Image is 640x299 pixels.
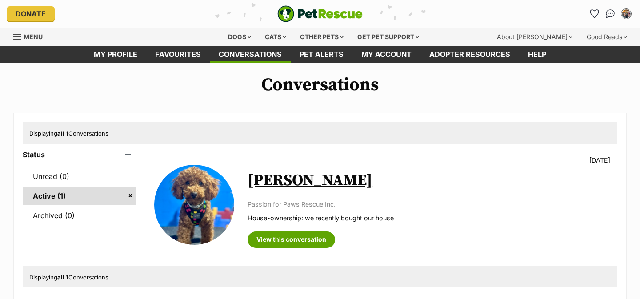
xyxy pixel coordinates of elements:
[622,9,631,18] img: Nadine Monteagudo profile pic
[146,46,210,63] a: Favourites
[210,46,291,63] a: conversations
[23,187,136,205] a: Active (1)
[277,5,363,22] a: PetRescue
[248,213,608,223] p: House-ownership: we recently bought our house
[23,151,136,159] header: Status
[291,46,352,63] a: Pet alerts
[222,28,257,46] div: Dogs
[57,274,68,281] strong: all 1
[248,199,608,209] p: Passion for Paws Rescue Inc.
[23,167,136,186] a: Unread (0)
[85,46,146,63] a: My profile
[7,6,55,21] a: Donate
[29,130,108,137] span: Displaying Conversations
[606,9,615,18] img: chat-41dd97257d64d25036548639549fe6c8038ab92f7586957e7f3b1b290dea8141.svg
[589,155,610,165] p: [DATE]
[491,28,579,46] div: About [PERSON_NAME]
[154,165,234,245] img: Rhett
[23,206,136,225] a: Archived (0)
[294,28,350,46] div: Other pets
[29,274,108,281] span: Displaying Conversations
[351,28,425,46] div: Get pet support
[587,7,633,21] ul: Account quick links
[259,28,292,46] div: Cats
[248,171,372,191] a: [PERSON_NAME]
[587,7,601,21] a: Favourites
[13,28,49,44] a: Menu
[519,46,555,63] a: Help
[248,231,335,247] a: View this conversation
[603,7,617,21] a: Conversations
[580,28,633,46] div: Good Reads
[420,46,519,63] a: Adopter resources
[277,5,363,22] img: logo-e224e6f780fb5917bec1dbf3a21bbac754714ae5b6737aabdf751b685950b380.svg
[24,33,43,40] span: Menu
[57,130,68,137] strong: all 1
[619,7,633,21] button: My account
[352,46,420,63] a: My account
